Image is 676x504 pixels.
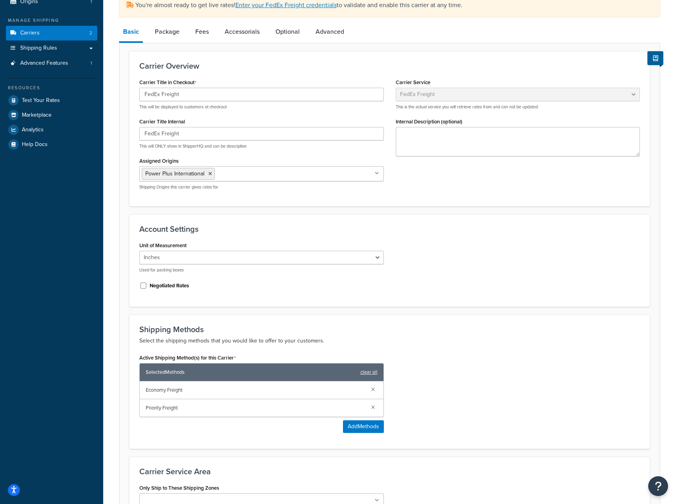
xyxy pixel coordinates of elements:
[6,26,97,40] li: Carriers
[6,93,97,108] a: Test Your Rates
[6,26,97,40] a: Carriers2
[312,22,348,41] a: Advanced
[89,30,92,37] span: 2
[146,402,365,414] span: Priority Freight
[647,51,663,65] button: Show Help Docs
[119,22,143,43] a: Basic
[6,56,97,71] a: Advanced Features1
[6,123,97,137] a: Analytics
[139,104,384,110] p: This will be displayed to customers at checkout
[151,22,183,41] a: Package
[139,225,640,233] h3: Account Settings
[22,141,48,148] span: Help Docs
[135,0,462,10] span: You're almost ready to get live rates! to validate and enable this carrier at any time.
[139,485,219,491] label: Only Ship to These Shipping Zones
[648,476,668,496] button: Open Resource Center
[20,45,57,52] span: Shipping Rules
[139,184,384,190] p: Shipping Origins this carrier gives rates for
[91,60,92,67] span: 1
[22,97,60,104] span: Test Your Rates
[145,169,204,178] span: Power Plus International
[139,336,640,346] p: Select the shipping methods that you would like to offer to your customers.
[139,143,384,149] p: This will ONLY show in ShipperHQ and can be descriptive
[6,17,97,24] div: Manage Shipping
[360,367,377,378] a: clear all
[22,112,52,119] span: Marketplace
[6,85,97,91] div: Resources
[396,79,430,85] label: Carrier Service
[139,242,187,248] label: Unit of Measurement
[146,385,365,396] span: Economy Freight
[139,325,640,334] h3: Shipping Methods
[150,282,189,289] label: Negotiated Rates
[139,62,640,70] h3: Carrier Overview
[235,0,337,10] a: Enter your FedEx Freight credentials
[191,22,213,41] a: Fees
[139,158,179,164] label: Assigned Origins
[6,108,97,122] a: Marketplace
[343,420,384,433] button: AddMethods
[139,119,185,125] label: Carrier Title Internal
[139,355,236,361] label: Active Shipping Method(s) for this Carrier
[396,104,640,110] p: This is the actual service you will retrieve rates from and can not be updated
[396,119,462,125] label: Internal Description (optional)
[6,41,97,56] a: Shipping Rules
[221,22,264,41] a: Accessorials
[20,60,68,67] span: Advanced Features
[139,79,196,86] label: Carrier Title in Checkout
[139,267,384,273] p: Used for packing boxes
[139,467,640,476] h3: Carrier Service Area
[272,22,304,41] a: Optional
[6,56,97,71] li: Advanced Features
[22,127,44,133] span: Analytics
[146,367,356,378] span: Selected Methods
[6,137,97,152] a: Help Docs
[20,30,40,37] span: Carriers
